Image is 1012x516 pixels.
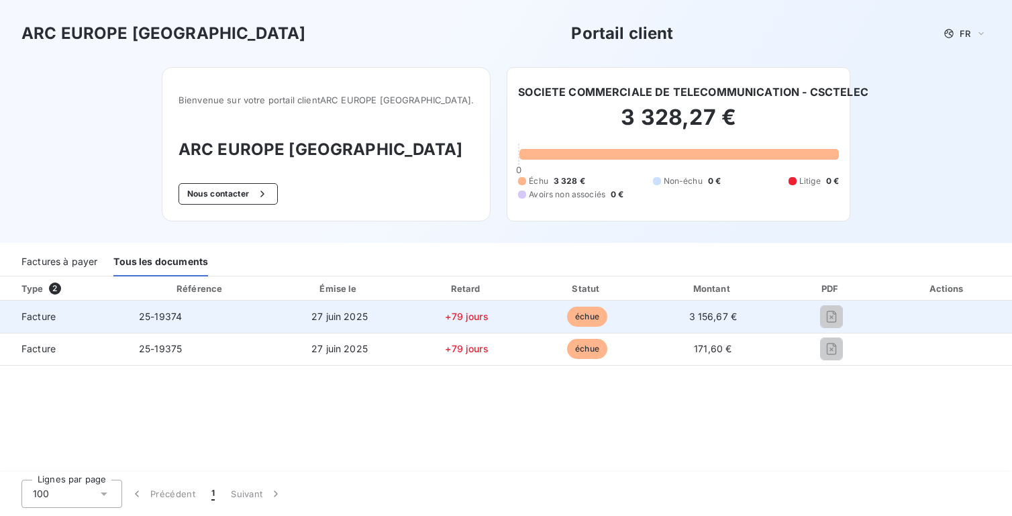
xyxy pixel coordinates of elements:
[211,487,215,501] span: 1
[650,282,776,295] div: Montant
[139,311,182,322] span: 25-19374
[708,175,721,187] span: 0 €
[122,480,203,508] button: Précédent
[529,175,548,187] span: Échu
[179,95,474,105] span: Bienvenue sur votre portail client ARC EUROPE [GEOGRAPHIC_DATA] .
[179,183,278,205] button: Nous contacter
[886,282,1009,295] div: Actions
[694,343,731,354] span: 171,60 €
[782,282,880,295] div: PDF
[960,28,970,39] span: FR
[11,310,117,323] span: Facture
[49,282,61,295] span: 2
[409,282,525,295] div: Retard
[529,189,605,201] span: Avoirs non associés
[13,282,125,295] div: Type
[689,311,738,322] span: 3 156,67 €
[445,311,488,322] span: +79 jours
[311,343,368,354] span: 27 juin 2025
[113,248,208,276] div: Tous les documents
[516,164,521,175] span: 0
[611,189,623,201] span: 0 €
[179,138,474,162] h3: ARC EUROPE [GEOGRAPHIC_DATA]
[518,84,868,100] h6: SOCIETE COMMERCIALE DE TELECOMMUNICATION - CSCTELEC
[445,343,488,354] span: +79 jours
[223,480,291,508] button: Suivant
[11,342,117,356] span: Facture
[826,175,839,187] span: 0 €
[567,339,607,359] span: échue
[571,21,673,46] h3: Portail client
[139,343,182,354] span: 25-19375
[21,248,97,276] div: Factures à payer
[276,282,403,295] div: Émise le
[311,311,368,322] span: 27 juin 2025
[554,175,585,187] span: 3 328 €
[567,307,607,327] span: échue
[664,175,703,187] span: Non-échu
[21,21,305,46] h3: ARC EUROPE [GEOGRAPHIC_DATA]
[176,283,222,294] div: Référence
[33,487,49,501] span: 100
[799,175,821,187] span: Litige
[518,104,839,144] h2: 3 328,27 €
[530,282,644,295] div: Statut
[203,480,223,508] button: 1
